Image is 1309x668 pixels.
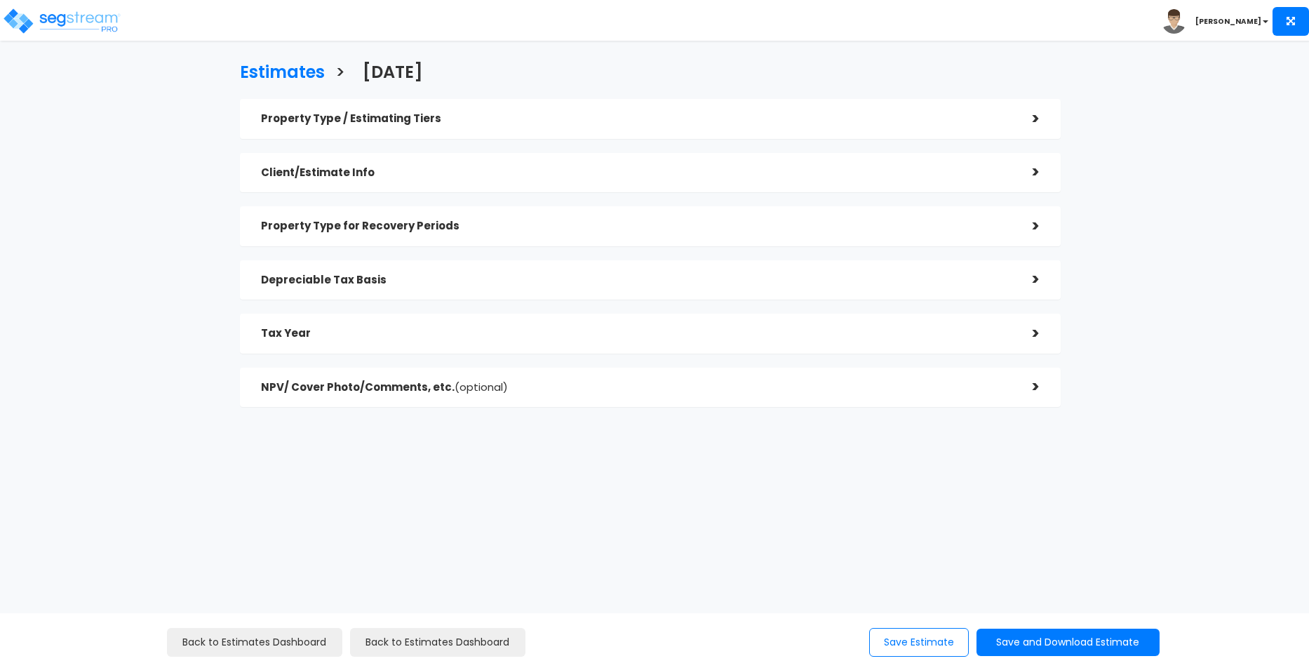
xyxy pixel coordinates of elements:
h5: Property Type / Estimating Tiers [261,113,1012,125]
img: logo_pro_r.png [2,7,121,35]
h3: Estimates [240,63,325,85]
button: Save and Download Estimate [976,629,1160,656]
h3: > [335,63,345,85]
h3: [DATE] [363,63,423,85]
div: > [1012,161,1040,183]
a: Back to Estimates Dashboard [350,628,525,657]
span: (optional) [455,380,508,394]
a: Estimates [229,49,325,92]
a: Back to Estimates Dashboard [167,628,342,657]
img: avatar.png [1162,9,1186,34]
div: > [1012,376,1040,398]
h5: NPV/ Cover Photo/Comments, etc. [261,382,1012,394]
h5: Tax Year [261,328,1012,340]
h5: Depreciable Tax Basis [261,274,1012,286]
h5: Client/Estimate Info [261,167,1012,179]
div: > [1012,269,1040,290]
a: [DATE] [352,49,423,92]
h5: Property Type for Recovery Periods [261,220,1012,232]
div: > [1012,215,1040,237]
div: > [1012,323,1040,345]
b: [PERSON_NAME] [1195,16,1261,27]
button: Save Estimate [869,628,969,657]
div: > [1012,108,1040,130]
